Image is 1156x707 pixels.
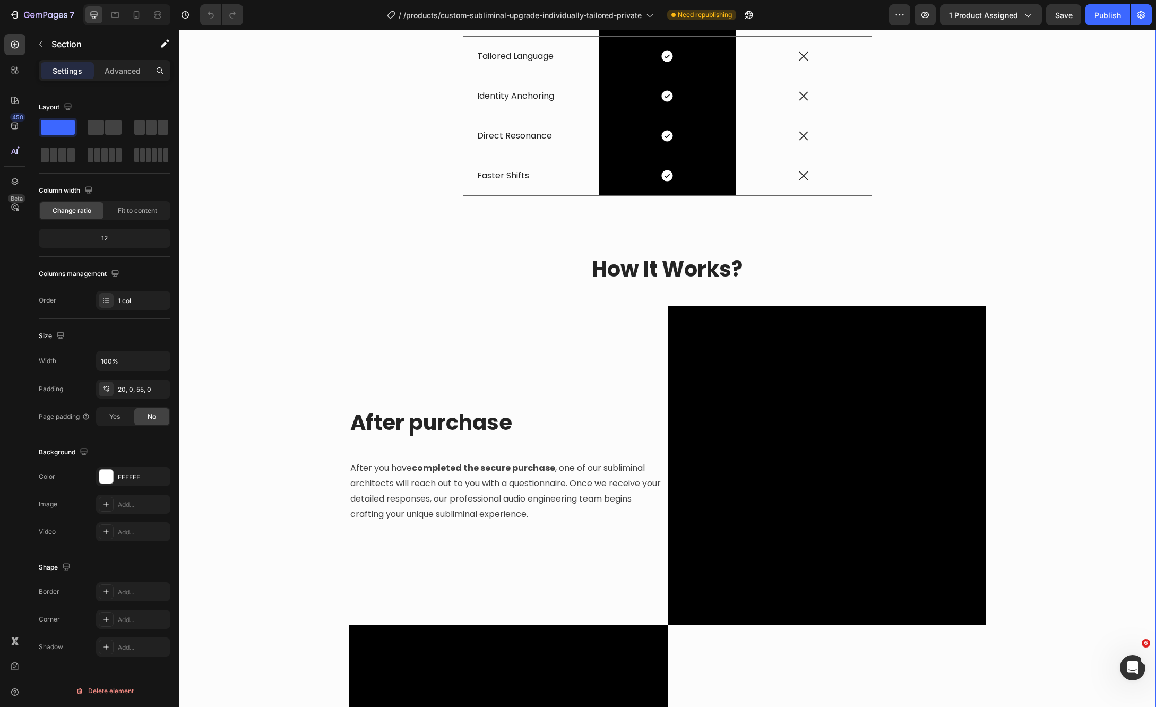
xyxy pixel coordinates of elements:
[118,643,168,652] div: Add...
[39,499,57,509] div: Image
[1142,639,1150,648] span: 6
[70,8,74,21] p: 7
[41,231,168,246] div: 12
[39,683,170,700] button: Delete element
[118,472,168,482] div: FFFFFF
[39,384,63,394] div: Padding
[1094,10,1121,21] div: Publish
[53,206,91,215] span: Change ratio
[118,296,168,306] div: 1 col
[118,206,157,215] span: Fit to content
[39,412,90,421] div: Page padding
[678,10,732,20] span: Need republishing
[8,194,25,203] div: Beta
[118,588,168,597] div: Add...
[949,10,1018,21] span: 1 product assigned
[105,65,141,76] p: Advanced
[118,528,168,537] div: Add...
[39,329,67,343] div: Size
[171,378,333,408] strong: After purchase
[39,642,63,652] div: Shadow
[298,61,407,72] p: Identity Anchoring
[75,685,134,697] div: Delete element
[1055,11,1073,20] span: Save
[298,141,407,152] p: Faster Shifts
[8,225,969,254] h2: How It Works?
[403,10,642,21] span: /products/custom-subliminal-upgrade-individually-tailored-private
[39,445,90,460] div: Background
[179,30,1156,707] iframe: Design area
[1120,655,1145,680] iframe: Intercom live chat
[118,385,168,394] div: 20, 0, 55, 0
[53,65,82,76] p: Settings
[39,100,74,115] div: Layout
[39,615,60,624] div: Corner
[118,500,168,510] div: Add...
[4,4,79,25] button: 7
[1046,4,1081,25] button: Save
[148,412,156,421] span: No
[39,296,56,305] div: Order
[233,432,376,444] strong: completed the secure purchase
[399,10,401,21] span: /
[39,184,95,198] div: Column width
[39,267,122,281] div: Columns management
[171,431,488,492] p: After you have , one of our subliminal architects will reach out to you with a questionnaire. Onc...
[298,101,407,112] p: Direct Resonance
[10,113,25,122] div: 450
[97,351,170,370] input: Auto
[39,356,56,366] div: Width
[200,4,243,25] div: Undo/Redo
[118,615,168,625] div: Add...
[39,527,56,537] div: Video
[940,4,1042,25] button: 1 product assigned
[1085,4,1130,25] button: Publish
[51,38,139,50] p: Section
[39,472,55,481] div: Color
[489,277,807,595] video: Video
[39,587,59,597] div: Border
[39,561,73,575] div: Shape
[109,412,120,421] span: Yes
